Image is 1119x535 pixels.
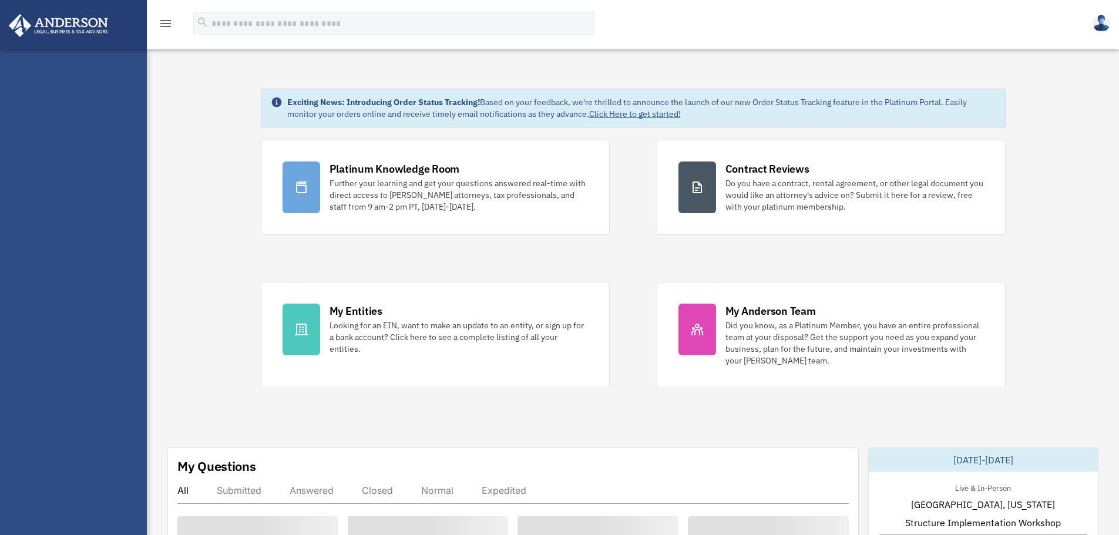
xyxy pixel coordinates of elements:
[1093,15,1110,32] img: User Pic
[287,96,996,120] div: Based on your feedback, we're thrilled to announce the launch of our new Order Status Tracking fe...
[196,16,209,29] i: search
[261,282,610,388] a: My Entities Looking for an EIN, want to make an update to an entity, or sign up for a bank accoun...
[159,21,173,31] a: menu
[482,484,526,496] div: Expedited
[330,304,382,318] div: My Entities
[657,140,1006,235] a: Contract Reviews Do you have a contract, rental agreement, or other legal document you would like...
[5,14,112,37] img: Anderson Advisors Platinum Portal
[725,319,984,366] div: Did you know, as a Platinum Member, you have an entire professional team at your disposal? Get th...
[725,177,984,213] div: Do you have a contract, rental agreement, or other legal document you would like an attorney's ad...
[290,484,334,496] div: Answered
[905,516,1061,530] span: Structure Implementation Workshop
[177,484,189,496] div: All
[330,319,588,355] div: Looking for an EIN, want to make an update to an entity, or sign up for a bank account? Click her...
[946,481,1020,493] div: Live & In-Person
[421,484,453,496] div: Normal
[725,161,809,176] div: Contract Reviews
[725,304,816,318] div: My Anderson Team
[217,484,261,496] div: Submitted
[911,497,1055,512] span: [GEOGRAPHIC_DATA], [US_STATE]
[330,177,588,213] div: Further your learning and get your questions answered real-time with direct access to [PERSON_NAM...
[362,484,393,496] div: Closed
[287,97,480,107] strong: Exciting News: Introducing Order Status Tracking!
[330,161,460,176] div: Platinum Knowledge Room
[657,282,1006,388] a: My Anderson Team Did you know, as a Platinum Member, you have an entire professional team at your...
[869,448,1098,472] div: [DATE]-[DATE]
[177,457,256,475] div: My Questions
[159,16,173,31] i: menu
[261,140,610,235] a: Platinum Knowledge Room Further your learning and get your questions answered real-time with dire...
[589,109,681,119] a: Click Here to get started!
